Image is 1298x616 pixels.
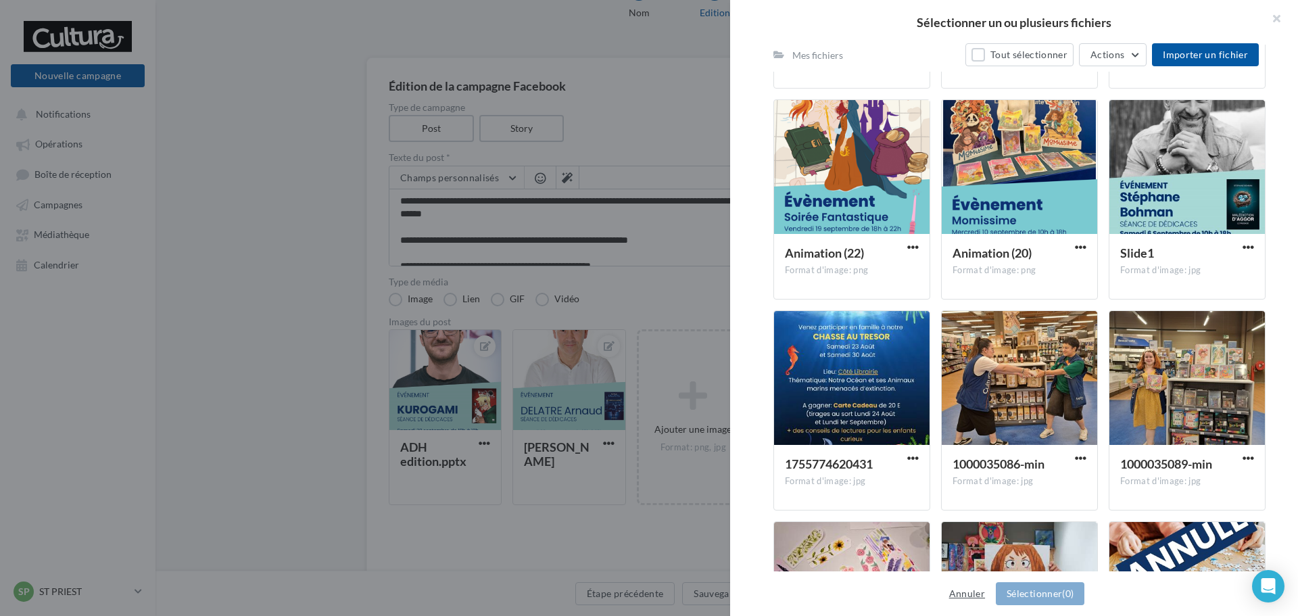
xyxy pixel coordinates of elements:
div: Format d'image: jpg [1120,475,1254,488]
span: Importer un fichier [1163,49,1248,60]
span: 1755774620431 [785,456,873,471]
div: Open Intercom Messenger [1252,570,1284,602]
div: Format d'image: png [953,264,1086,277]
span: Animation (20) [953,245,1032,260]
div: Format d'image: jpg [785,475,919,488]
div: Format d'image: png [785,264,919,277]
span: (0) [1062,588,1074,599]
button: Importer un fichier [1152,43,1259,66]
span: Animation (22) [785,245,864,260]
button: Actions [1079,43,1147,66]
span: 1000035089-min [1120,456,1212,471]
button: Sélectionner(0) [996,582,1084,605]
span: Slide1 [1120,245,1154,260]
div: Mes fichiers [792,49,843,62]
span: Actions [1090,49,1124,60]
button: Tout sélectionner [965,43,1074,66]
div: Format d'image: jpg [953,475,1086,488]
h2: Sélectionner un ou plusieurs fichiers [752,16,1276,28]
button: Annuler [944,586,990,602]
div: Format d'image: jpg [1120,264,1254,277]
span: 1000035086-min [953,456,1044,471]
